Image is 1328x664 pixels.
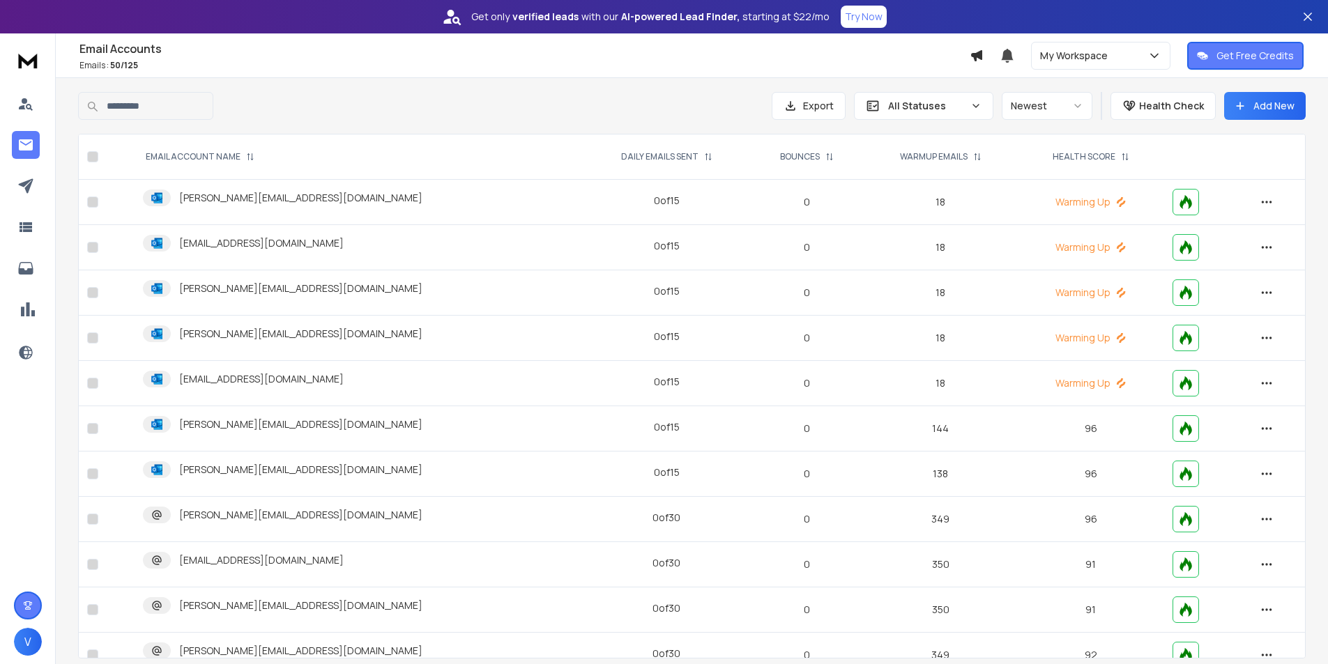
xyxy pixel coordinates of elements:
[759,512,855,526] p: 0
[864,497,1018,542] td: 349
[1224,92,1306,120] button: Add New
[1216,49,1294,63] p: Get Free Credits
[1026,331,1157,345] p: Warming Up
[845,10,883,24] p: Try Now
[759,603,855,617] p: 0
[1018,587,1165,633] td: 91
[146,151,254,162] div: EMAIL ACCOUNT NAME
[1018,451,1165,497] td: 96
[14,628,42,656] button: V
[780,151,820,162] p: BOUNCES
[759,422,855,435] p: 0
[759,286,855,300] p: 0
[179,553,344,567] p: [EMAIL_ADDRESS][DOMAIN_NAME]
[864,406,1018,451] td: 144
[654,375,680,389] div: 0 of 15
[1187,42,1304,70] button: Get Free Credits
[759,557,855,571] p: 0
[1018,542,1165,587] td: 91
[654,284,680,298] div: 0 of 15
[179,463,422,477] p: [PERSON_NAME][EMAIL_ADDRESS][DOMAIN_NAME]
[179,599,422,612] p: [PERSON_NAME][EMAIL_ADDRESS][DOMAIN_NAME]
[179,281,422,295] p: [PERSON_NAME][EMAIL_ADDRESS][DOMAIN_NAME]
[512,10,579,24] strong: verified leads
[864,180,1018,225] td: 18
[864,270,1018,316] td: 18
[79,40,970,57] h1: Email Accounts
[759,376,855,390] p: 0
[179,508,422,522] p: [PERSON_NAME][EMAIL_ADDRESS][DOMAIN_NAME]
[1053,151,1115,162] p: HEALTH SCORE
[179,417,422,431] p: [PERSON_NAME][EMAIL_ADDRESS][DOMAIN_NAME]
[14,47,42,73] img: logo
[864,587,1018,633] td: 350
[654,420,680,434] div: 0 of 15
[1026,376,1157,390] p: Warming Up
[759,195,855,209] p: 0
[759,648,855,662] p: 0
[1018,497,1165,542] td: 96
[864,361,1018,406] td: 18
[900,151,968,162] p: WARMUP EMAILS
[654,239,680,253] div: 0 of 15
[864,451,1018,497] td: 138
[471,10,830,24] p: Get only with our starting at $22/mo
[1026,240,1157,254] p: Warming Up
[179,236,344,250] p: [EMAIL_ADDRESS][DOMAIN_NAME]
[888,99,965,113] p: All Statuses
[652,601,680,615] div: 0 of 30
[654,194,680,208] div: 0 of 15
[179,327,422,341] p: [PERSON_NAME][EMAIL_ADDRESS][DOMAIN_NAME]
[1040,49,1113,63] p: My Workspace
[652,556,680,570] div: 0 of 30
[772,92,846,120] button: Export
[1139,99,1204,113] p: Health Check
[841,6,887,28] button: Try Now
[179,644,422,658] p: [PERSON_NAME][EMAIL_ADDRESS][DOMAIN_NAME]
[1018,406,1165,451] td: 96
[1026,195,1157,209] p: Warming Up
[654,465,680,479] div: 0 of 15
[621,10,740,24] strong: AI-powered Lead Finder,
[621,151,699,162] p: DAILY EMAILS SENT
[1111,92,1216,120] button: Health Check
[79,60,970,71] p: Emails :
[864,225,1018,270] td: 18
[652,511,680,525] div: 0 of 30
[1026,286,1157,300] p: Warming Up
[652,647,680,661] div: 0 of 30
[864,542,1018,587] td: 350
[759,467,855,481] p: 0
[864,316,1018,361] td: 18
[179,191,422,205] p: [PERSON_NAME][EMAIL_ADDRESS][DOMAIN_NAME]
[110,59,138,71] span: 50 / 125
[654,330,680,343] div: 0 of 15
[759,331,855,345] p: 0
[1002,92,1092,120] button: Newest
[759,240,855,254] p: 0
[179,372,344,386] p: [EMAIL_ADDRESS][DOMAIN_NAME]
